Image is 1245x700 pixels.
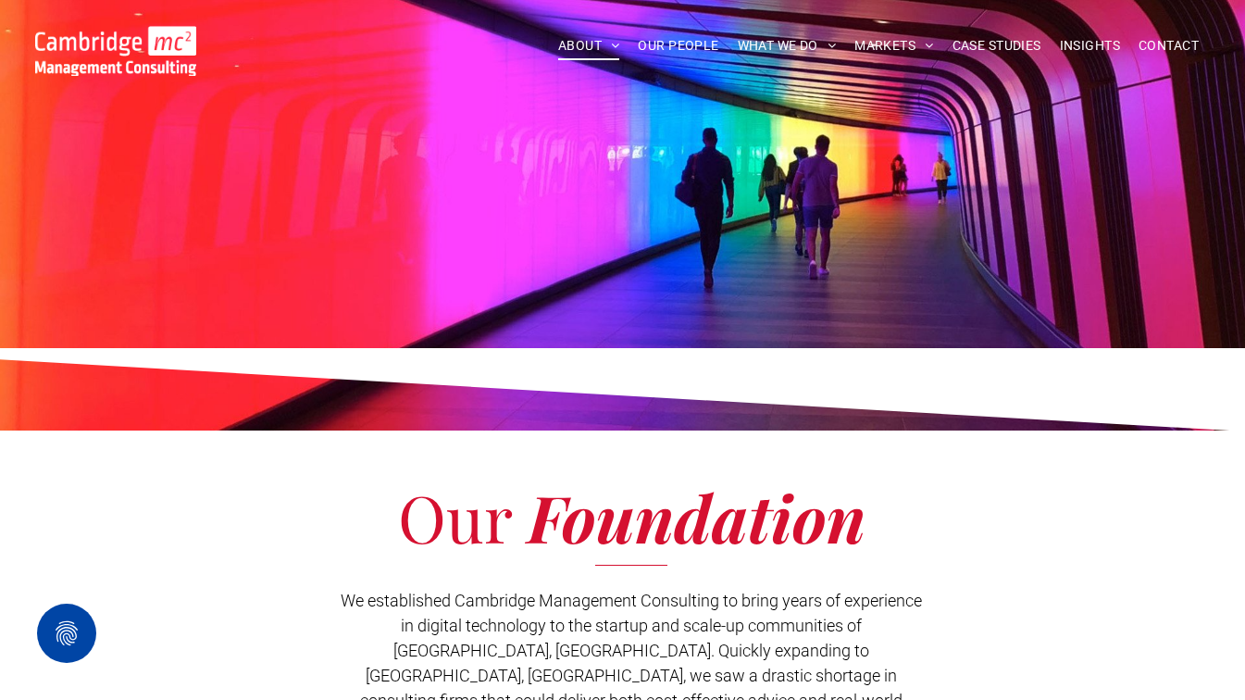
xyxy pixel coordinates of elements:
[1051,31,1129,60] a: INSIGHTS
[845,31,942,60] a: MARKETS
[1129,31,1208,60] a: CONTACT
[943,31,1051,60] a: CASE STUDIES
[629,31,728,60] a: OUR PEOPLE
[728,31,846,60] a: WHAT WE DO
[528,473,865,560] span: Foundation
[549,31,629,60] a: ABOUT
[35,26,196,76] img: Go to Homepage
[398,473,512,560] span: Our
[35,29,196,48] a: Your Business Transformed | Cambridge Management Consulting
